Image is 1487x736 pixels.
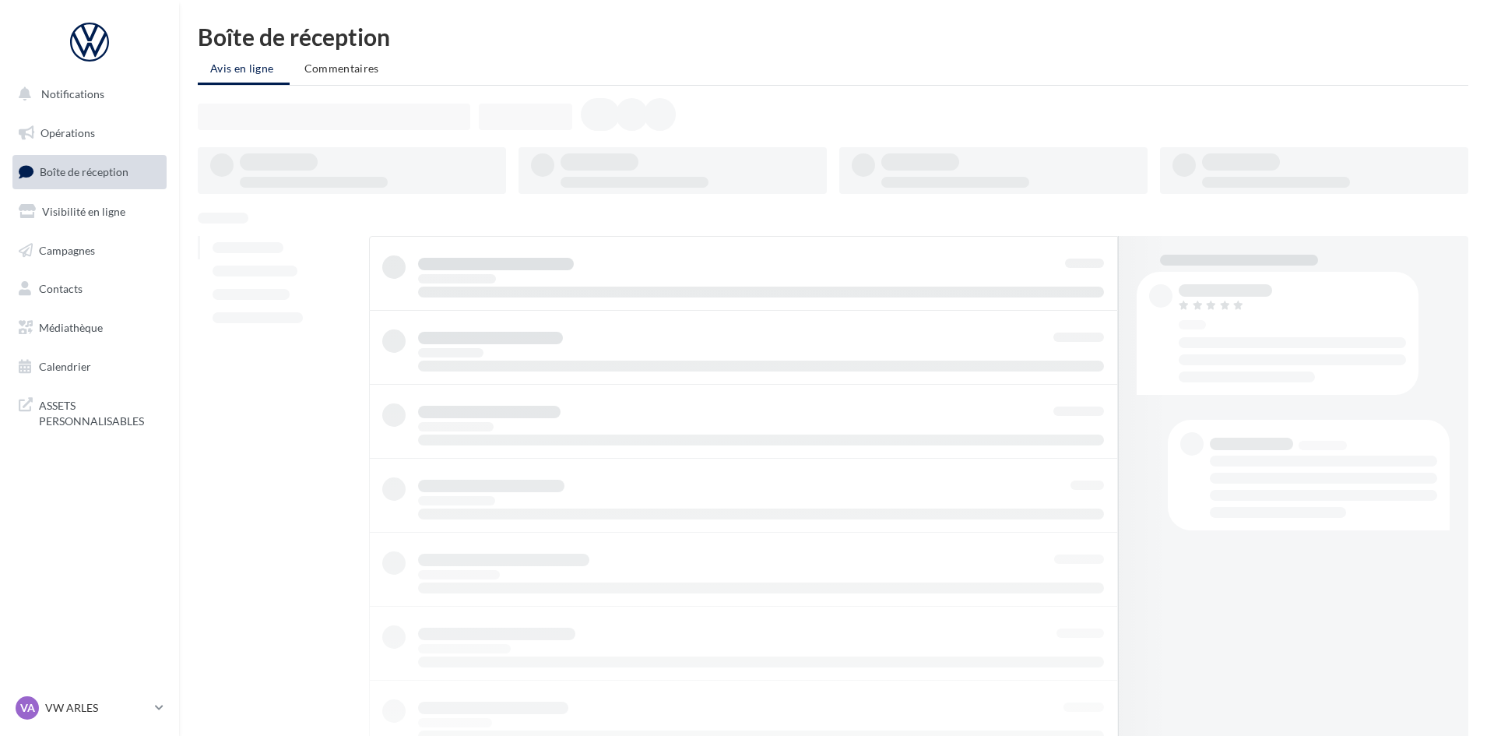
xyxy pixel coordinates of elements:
span: Boîte de réception [40,165,128,178]
div: Boîte de réception [198,25,1468,48]
span: Visibilité en ligne [42,205,125,218]
span: VA [20,700,35,716]
a: ASSETS PERSONNALISABLES [9,389,170,435]
span: Notifications [41,87,104,100]
span: Contacts [39,282,83,295]
span: Campagnes [39,243,95,256]
a: Médiathèque [9,312,170,344]
a: Opérations [9,117,170,150]
span: Calendrier [39,360,91,373]
a: Contacts [9,273,170,305]
a: Boîte de réception [9,155,170,188]
a: Campagnes [9,234,170,267]
a: Calendrier [9,350,170,383]
span: Médiathèque [39,321,103,334]
button: Notifications [9,78,163,111]
span: Commentaires [304,62,379,75]
span: Opérations [40,126,95,139]
span: ASSETS PERSONNALISABLES [39,395,160,428]
a: Visibilité en ligne [9,195,170,228]
a: VA VW ARLES [12,693,167,723]
p: VW ARLES [45,700,149,716]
